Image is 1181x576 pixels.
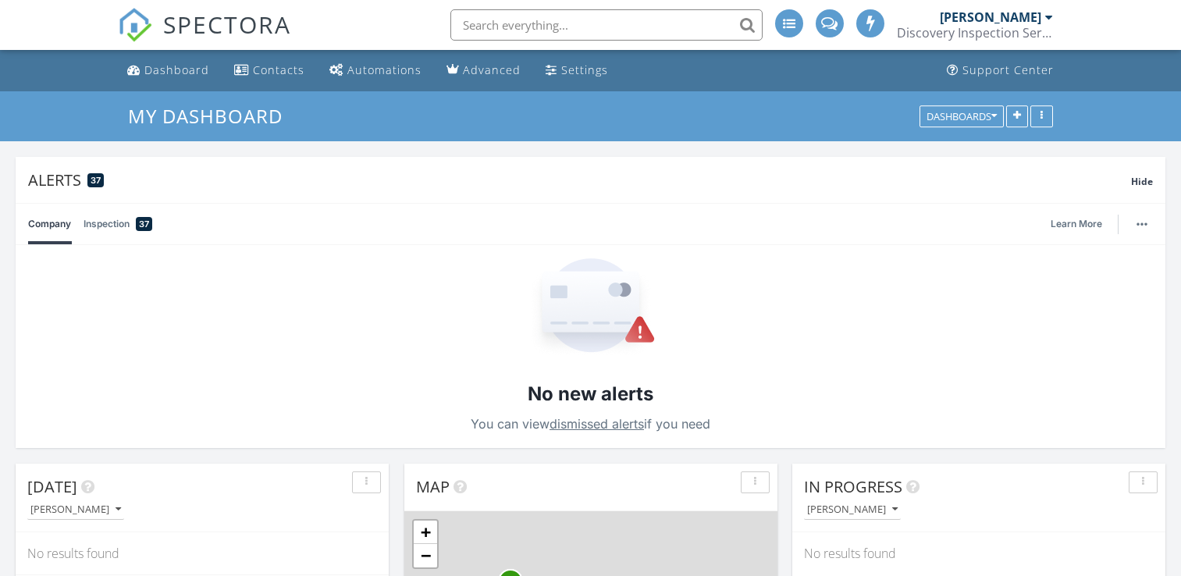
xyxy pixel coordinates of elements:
[414,521,437,544] a: Zoom in
[253,62,304,77] div: Contacts
[804,500,901,521] button: [PERSON_NAME]
[927,111,997,122] div: Dashboards
[897,25,1053,41] div: Discovery Inspection Services
[450,9,763,41] input: Search everything...
[807,504,898,515] div: [PERSON_NAME]
[228,56,311,85] a: Contacts
[416,476,450,497] span: Map
[414,544,437,567] a: Zoom out
[84,204,152,244] a: Inspection
[28,204,71,244] a: Company
[121,56,215,85] a: Dashboard
[561,62,608,77] div: Settings
[139,216,149,232] span: 37
[323,56,428,85] a: Automations (Advanced)
[27,500,124,521] button: [PERSON_NAME]
[1051,216,1112,232] a: Learn More
[920,105,1004,127] button: Dashboards
[550,416,644,432] a: dismissed alerts
[27,476,77,497] span: [DATE]
[144,62,209,77] div: Dashboard
[163,8,291,41] span: SPECTORA
[463,62,521,77] div: Advanced
[539,56,614,85] a: Settings
[16,532,389,574] div: No results found
[91,175,101,186] span: 37
[1137,222,1147,226] img: ellipsis-632cfdd7c38ec3a7d453.svg
[30,504,121,515] div: [PERSON_NAME]
[792,532,1165,574] div: No results found
[118,21,291,54] a: SPECTORA
[118,8,152,42] img: The Best Home Inspection Software - Spectora
[347,62,422,77] div: Automations
[526,258,656,356] img: Empty State
[471,413,710,435] p: You can view if you need
[1131,175,1153,188] span: Hide
[940,9,1041,25] div: [PERSON_NAME]
[128,103,296,129] a: My Dashboard
[528,381,653,407] h2: No new alerts
[804,476,902,497] span: In Progress
[440,56,527,85] a: Advanced
[941,56,1060,85] a: Support Center
[962,62,1054,77] div: Support Center
[28,169,1131,190] div: Alerts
